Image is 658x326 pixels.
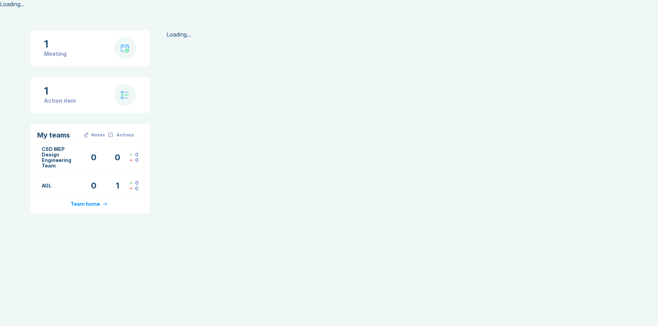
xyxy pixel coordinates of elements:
[42,183,51,189] a: AGL
[71,201,109,207] a: Team home
[103,202,107,206] img: arrow-right-primary.svg
[121,44,129,53] img: calendar-with-clock.svg
[44,39,66,50] div: 1
[82,152,106,163] div: Meetings with Notes this Week
[130,157,138,163] div: Actions Assigned this Week
[91,132,105,138] div: Notes
[44,85,76,96] div: 1
[44,50,66,58] div: Meeting
[82,180,106,191] div: Meetings with Notes this Week
[116,132,134,138] div: Actions
[105,152,130,163] div: Open Action Items
[37,131,81,139] div: My teams
[135,152,138,157] div: 0
[130,186,138,191] div: Actions Assigned this Week
[71,201,100,207] div: Team home
[130,187,132,190] img: caret-down-red.svg
[135,157,138,163] div: 0
[135,180,138,186] div: 0
[130,159,132,161] img: caret-down-red.svg
[121,91,129,99] img: check-list.svg
[130,152,138,157] div: Actions Closed this Week
[130,180,138,186] div: Actions Closed this Week
[130,154,132,156] img: caret-up-green.svg
[42,146,71,169] a: CSD MEP Design Engineering Team
[135,186,138,191] div: 0
[44,96,76,105] div: Action item
[130,182,132,184] img: caret-up-green.svg
[166,30,628,39] div: Loading...
[105,180,130,191] div: Open Action Items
